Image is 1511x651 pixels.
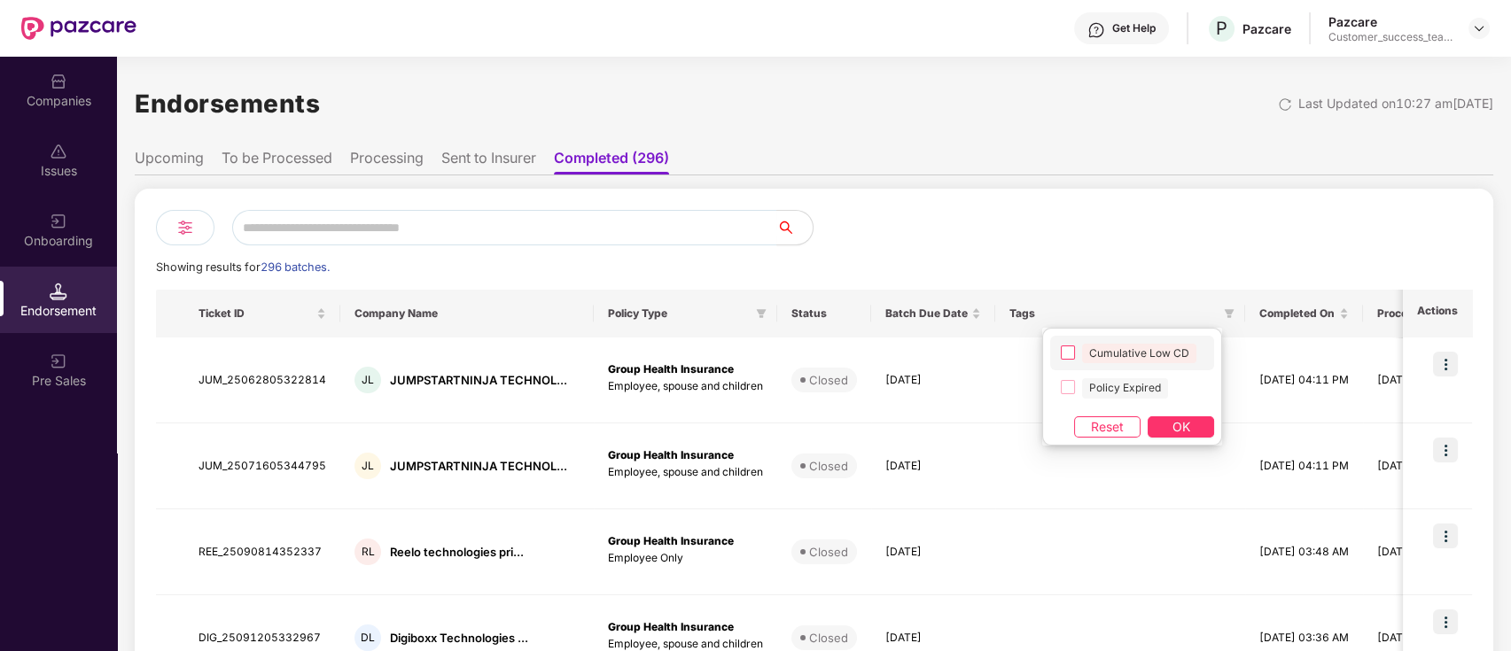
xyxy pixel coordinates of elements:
[1363,337,1481,423] td: [DATE] 07:36 PM
[1245,509,1363,595] td: [DATE] 03:48 AM
[809,371,848,389] div: Closed
[809,543,848,561] div: Closed
[1403,290,1472,337] th: Actions
[885,306,968,321] span: Batch Due Date
[756,308,767,319] span: filter
[608,448,734,461] b: Group Health Insurance
[1074,416,1141,438] button: Reset
[1112,21,1156,35] div: Get Help
[1087,21,1105,39] img: svg+xml;base64,PHN2ZyBpZD0iSGVscC0zMngzMiIgeG1sbnM9Imh0dHA6Ly93d3cudzMub3JnLzIwMDAvc3ZnIiB3aWR0aD...
[184,337,340,423] td: JUM_25062805322814
[184,509,340,595] td: REE_25090814352337
[184,290,340,337] th: Ticket ID
[1082,378,1168,398] span: Policy Expired
[350,149,424,174] li: Processing
[1363,509,1481,595] td: [DATE] 02:35 PM
[50,73,67,90] img: svg+xml;base64,PHN2ZyBpZD0iQ29tcGFuaWVzIiB4bWxucz0iaHR0cDovL3d3dy53My5vcmcvMjAwMC9zdmciIHdpZHRoPS...
[1245,423,1363,509] td: [DATE] 04:11 PM
[608,550,763,567] p: Employee Only
[1472,21,1486,35] img: svg+xml;base64,PHN2ZyBpZD0iRHJvcGRvd24tMzJ4MzIiIHhtbG5zPSJodHRwOi8vd3d3LnczLm9yZy8yMDAwL3N2ZyIgd2...
[354,367,381,393] div: JL
[1148,416,1214,438] button: OK
[199,306,313,321] span: Ticket ID
[1377,306,1453,321] span: Processed On
[1172,417,1190,437] span: OK
[184,423,340,509] td: JUM_25071605344795
[1363,290,1481,337] th: Processed On
[1328,30,1453,44] div: Customer_success_team_lead
[1433,523,1458,548] img: icon
[354,539,381,565] div: RL
[1245,290,1363,337] th: Completed On
[1224,308,1235,319] span: filter
[354,453,381,479] div: JL
[1278,97,1292,112] img: svg+xml;base64,PHN2ZyBpZD0iUmVsb2FkLTMyeDMyIiB4bWxucz0iaHR0cDovL3d3dy53My5vcmcvMjAwMC9zdmciIHdpZH...
[1091,417,1124,437] span: Reset
[608,362,734,376] b: Group Health Insurance
[809,457,848,475] div: Closed
[776,210,814,245] button: search
[135,149,204,174] li: Upcoming
[1363,423,1481,509] td: [DATE] 11:32 AM
[261,260,330,274] span: 296 batches.
[1220,303,1238,324] span: filter
[1242,20,1291,37] div: Pazcare
[390,544,524,561] div: Reelo technologies pri...
[1433,438,1458,462] img: icon
[608,620,734,633] b: Group Health Insurance
[1082,344,1196,363] span: Cumulative Low CD
[809,629,848,647] div: Closed
[871,337,995,423] td: [DATE]
[1328,13,1453,30] div: Pazcare
[871,509,995,595] td: [DATE]
[776,221,813,235] span: search
[50,353,67,370] img: svg+xml;base64,PHN2ZyB3aWR0aD0iMjAiIGhlaWdodD0iMjAiIHZpZXdCb3g9IjAgMCAyMCAyMCIgZmlsbD0ibm9uZSIgeG...
[441,149,536,174] li: Sent to Insurer
[50,283,67,300] img: svg+xml;base64,PHN2ZyB3aWR0aD0iMTQuNSIgaGVpZ2h0PSIxNC41IiB2aWV3Qm94PSIwIDAgMTYgMTYiIGZpbGw9Im5vbm...
[1433,609,1458,634] img: icon
[608,378,763,395] p: Employee, spouse and children
[156,260,330,274] span: Showing results for
[50,143,67,160] img: svg+xml;base64,PHN2ZyBpZD0iSXNzdWVzX2Rpc2FibGVkIiB4bWxucz0iaHR0cDovL3d3dy53My5vcmcvMjAwMC9zdmciIH...
[608,306,749,321] span: Policy Type
[608,534,734,547] b: Group Health Insurance
[608,464,763,481] p: Employee, spouse and children
[340,290,594,337] th: Company Name
[752,303,770,324] span: filter
[175,217,196,238] img: svg+xml;base64,PHN2ZyB4bWxucz0iaHR0cDovL3d3dy53My5vcmcvMjAwMC9zdmciIHdpZHRoPSIyNCIgaGVpZ2h0PSIyNC...
[354,624,381,651] div: DL
[871,423,995,509] td: [DATE]
[50,213,67,230] img: svg+xml;base64,PHN2ZyB3aWR0aD0iMjAiIGhlaWdodD0iMjAiIHZpZXdCb3g9IjAgMCAyMCAyMCIgZmlsbD0ibm9uZSIgeG...
[222,149,332,174] li: To be Processed
[390,372,567,389] div: JUMPSTARTNINJA TECHNOL...
[777,290,871,337] th: Status
[390,458,567,475] div: JUMPSTARTNINJA TECHNOL...
[554,149,669,174] li: Completed (296)
[1298,94,1493,113] div: Last Updated on 10:27 am[DATE]
[1259,306,1336,321] span: Completed On
[871,290,995,337] th: Batch Due Date
[1009,306,1217,321] span: Tags
[1245,337,1363,423] td: [DATE] 04:11 PM
[390,630,528,647] div: Digiboxx Technologies ...
[135,84,320,123] h1: Endorsements
[1433,352,1458,376] img: icon
[1216,18,1227,39] span: P
[21,17,136,40] img: New Pazcare Logo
